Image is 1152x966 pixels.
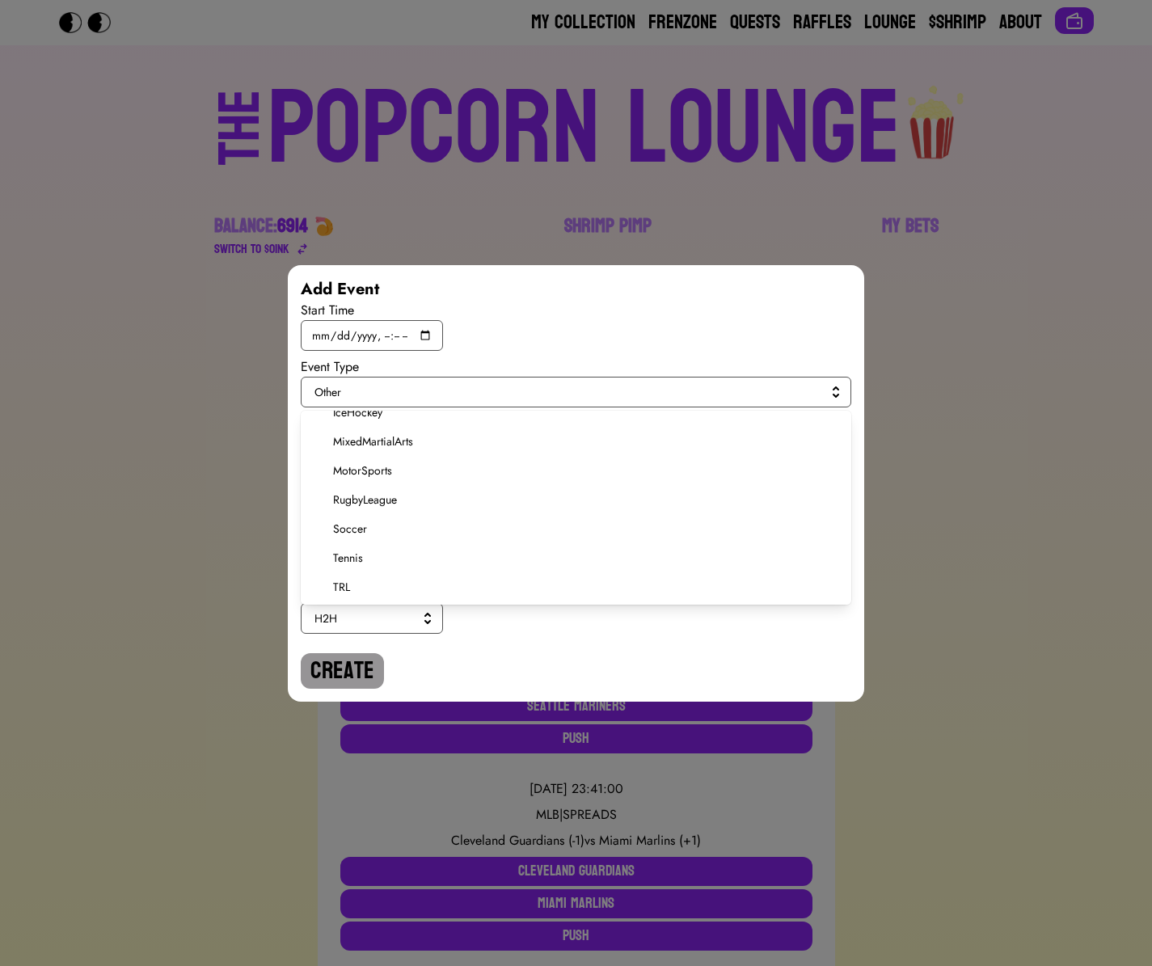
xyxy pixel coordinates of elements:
ul: Other [301,411,851,605]
div: Add Event [301,278,851,301]
button: H2H [301,603,443,634]
span: Tennis [333,550,838,566]
span: Other [314,384,831,400]
div: Event Type [301,357,851,377]
span: H2H [314,610,423,626]
span: Soccer [333,521,838,537]
span: TRL [333,579,838,595]
button: Other [301,377,851,407]
span: MixedMartialArts [333,433,838,449]
span: MotorSports [333,462,838,479]
button: Create [301,653,384,689]
span: RugbyLeague [333,491,838,508]
span: IceHockey [333,404,838,420]
div: Start Time [301,301,851,320]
